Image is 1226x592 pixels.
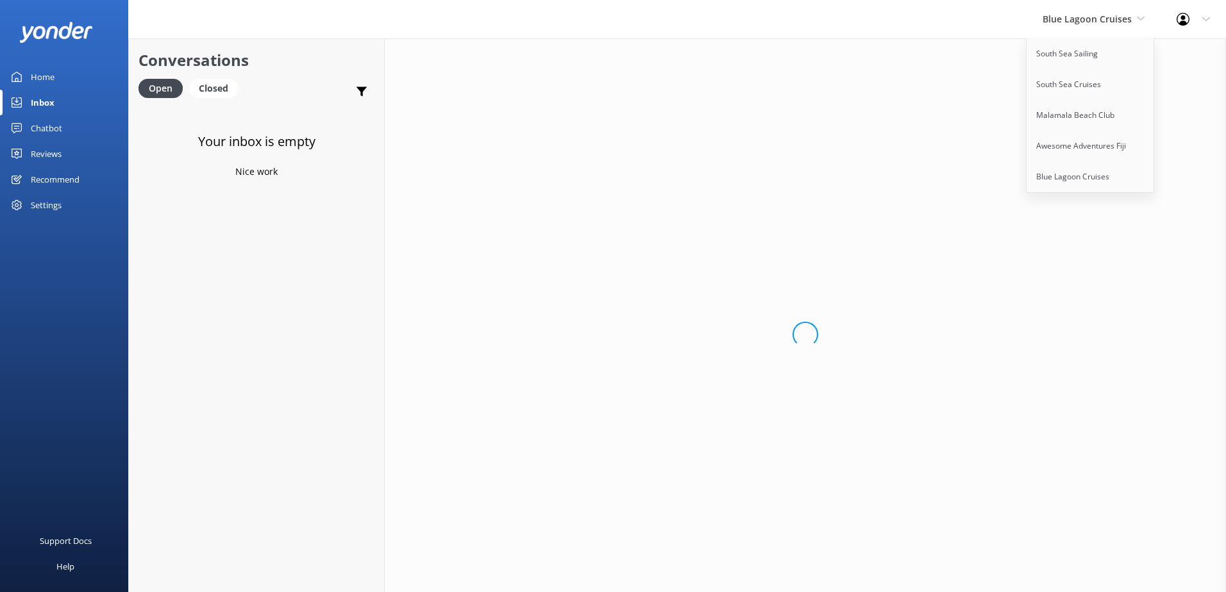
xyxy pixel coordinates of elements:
[1027,100,1155,131] a: Malamala Beach Club
[1027,69,1155,100] a: South Sea Cruises
[31,90,55,115] div: Inbox
[139,81,189,95] a: Open
[139,48,374,72] h2: Conversations
[1027,131,1155,161] a: Awesome Adventures Fiji
[235,165,278,179] p: Nice work
[31,115,62,141] div: Chatbot
[198,131,315,152] h3: Your inbox is empty
[31,64,55,90] div: Home
[40,528,92,554] div: Support Docs
[56,554,74,579] div: Help
[1043,13,1132,25] span: Blue Lagoon Cruises
[31,167,80,192] div: Recommend
[1027,38,1155,69] a: South Sea Sailing
[31,192,62,218] div: Settings
[189,79,238,98] div: Closed
[139,79,183,98] div: Open
[19,22,93,43] img: yonder-white-logo.png
[189,81,244,95] a: Closed
[1027,161,1155,192] a: Blue Lagoon Cruises
[31,141,62,167] div: Reviews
